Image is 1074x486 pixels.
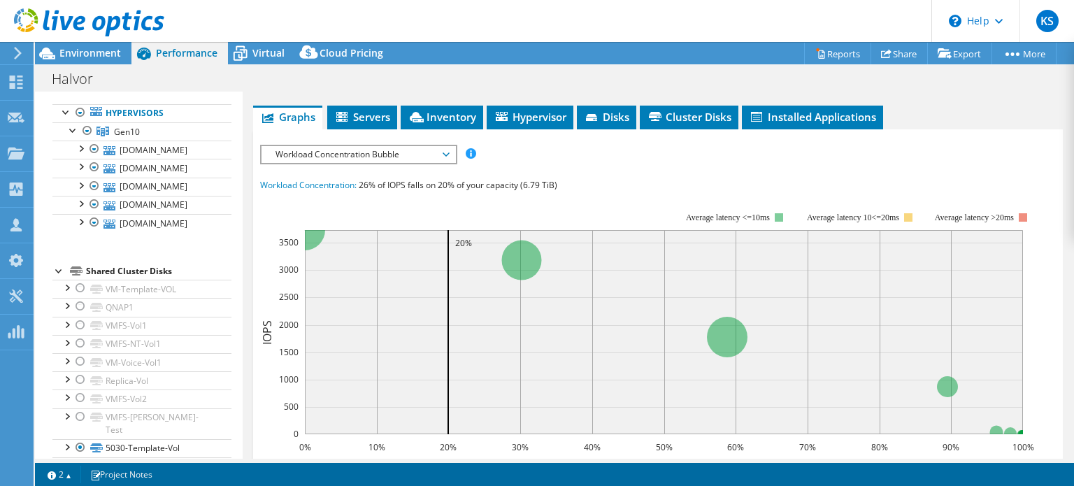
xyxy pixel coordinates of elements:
[52,214,231,232] a: [DOMAIN_NAME]
[686,213,770,222] tspan: Average latency <=10ms
[440,441,457,453] text: 20%
[943,441,959,453] text: 90%
[799,441,816,453] text: 70%
[52,371,231,389] a: Replica-Vol
[408,110,476,124] span: Inventory
[252,46,285,59] span: Virtual
[656,441,673,453] text: 50%
[949,15,961,27] svg: \n
[279,346,299,358] text: 1500
[52,141,231,159] a: [DOMAIN_NAME]
[52,439,231,457] a: 5030-Template-Vol
[80,466,162,483] a: Project Notes
[494,110,566,124] span: Hypervisor
[727,441,744,453] text: 60%
[52,178,231,196] a: [DOMAIN_NAME]
[52,335,231,353] a: VMFS-NT-Vol1
[871,43,928,64] a: Share
[804,43,871,64] a: Reports
[114,126,140,138] span: Gen10
[935,213,1014,222] text: Average latency >20ms
[647,110,731,124] span: Cluster Disks
[871,441,888,453] text: 80%
[260,179,357,191] span: Workload Concentration:
[279,264,299,276] text: 3000
[52,159,231,177] a: [DOMAIN_NAME]
[52,317,231,335] a: VMFS-Vol1
[368,441,385,453] text: 10%
[927,43,992,64] a: Export
[52,389,231,408] a: VMFS-Vol2
[320,46,383,59] span: Cloud Pricing
[584,110,629,124] span: Disks
[260,110,315,124] span: Graphs
[259,320,275,344] text: IOPS
[807,213,899,222] tspan: Average latency 10<=20ms
[299,441,311,453] text: 0%
[52,122,231,141] a: Gen10
[279,291,299,303] text: 2500
[45,71,115,87] h1: Halvor
[59,46,121,59] span: Environment
[86,263,231,280] div: Shared Cluster Disks
[52,408,231,439] a: VMFS-[PERSON_NAME]-Test
[52,298,231,316] a: QNAP1
[38,466,81,483] a: 2
[279,236,299,248] text: 3500
[284,401,299,413] text: 500
[52,353,231,371] a: VM-Voice-Vol1
[1012,441,1034,453] text: 100%
[294,428,299,440] text: 0
[1036,10,1059,32] span: KS
[359,179,557,191] span: 26% of IOPS falls on 20% of your capacity (6.79 TiB)
[642,457,687,473] text: Capacity
[455,237,472,249] text: 20%
[584,441,601,453] text: 40%
[52,280,231,298] a: VM-Template-VOL
[52,457,231,476] a: 5030-NT-Vol1
[52,196,231,214] a: [DOMAIN_NAME]
[279,373,299,385] text: 1000
[268,146,448,163] span: Workload Concentration Bubble
[279,319,299,331] text: 2000
[156,46,217,59] span: Performance
[991,43,1057,64] a: More
[334,110,390,124] span: Servers
[52,104,231,122] a: Hypervisors
[749,110,876,124] span: Installed Applications
[512,441,529,453] text: 30%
